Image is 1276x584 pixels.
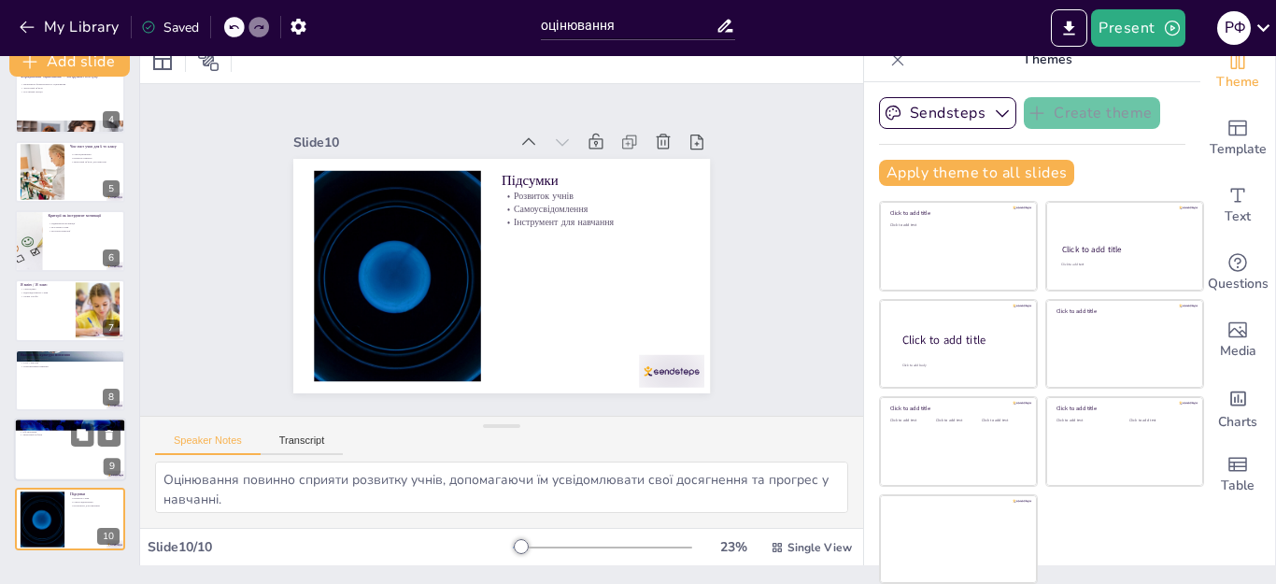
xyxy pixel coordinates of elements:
p: Інструмент для навчання [503,216,691,249]
button: Apply theme to all slides [879,160,1074,186]
span: Theme [1216,72,1259,93]
p: Обговорення [20,430,121,434]
div: 7 [15,279,125,341]
p: Зворотний зв'язок для вчителів [70,160,120,164]
div: Saved [141,19,199,36]
p: Роль учителів [21,361,120,364]
div: Slide 10 [305,112,520,152]
div: Click to add text [1061,263,1185,267]
button: Create theme [1024,97,1160,129]
span: Template [1210,139,1267,160]
div: 8 [103,389,120,406]
p: Інструмент для навчання [70,503,120,506]
div: Click to add text [982,419,1024,423]
div: Add charts and graphs [1200,374,1275,441]
p: Я вмію / Я знаю [21,283,70,289]
p: Відповідальність учнів [21,292,70,295]
div: Slide 10 / 10 [148,538,513,556]
div: Layout [148,46,177,76]
span: Position [197,50,220,72]
div: Click to add title [890,405,1024,412]
p: Самоусвідомлення [505,203,693,235]
p: Чек-лист учня для 5-го класу [70,144,120,150]
span: Charts [1218,412,1257,433]
span: Media [1220,341,1256,362]
div: 9 [104,459,121,476]
p: Залучення учнів [48,225,120,229]
div: Click to add text [890,223,1024,228]
p: Самооцінювання [70,152,120,156]
div: Click to add title [1056,307,1190,315]
p: Важливість культури мовлення [21,352,120,358]
button: Transcript [261,434,344,455]
div: Change the overall theme [1200,37,1275,105]
textarea: Оцінювання повинно сприяти розвитку учнів, допомагаючи їм усвідомлювати свої досягнення та прогре... [155,462,848,513]
div: 8 [15,349,125,411]
p: Підсумки [508,171,697,210]
div: 4 [15,71,125,133]
div: Click to add body [902,363,1020,367]
p: ДЯКУЮ ЗА УВАГУ! [20,421,121,427]
div: Click to add title [902,332,1022,348]
p: Формувальне оцінювання — інструмент поступу [21,74,120,79]
div: 6 [15,210,125,272]
div: Click to add title [1056,405,1190,412]
div: Click to add text [890,419,932,423]
p: Комунікативні навички [21,364,120,368]
div: Click to add text [1056,419,1115,423]
button: Speaker Notes [155,434,261,455]
span: Questions [1208,274,1269,294]
div: Add text boxes [1200,172,1275,239]
input: Insert title [541,12,716,39]
p: Критерії як інструмент мотивації [48,213,120,219]
button: My Library [14,12,127,42]
p: Підсумки [70,491,120,497]
div: 6 [103,249,120,266]
p: Мовні засоби [21,294,70,298]
div: Р Ф [1217,11,1251,45]
p: Розвиток учнів [70,496,120,500]
div: 10 [97,528,120,545]
p: Themes [913,37,1182,82]
button: Present [1091,9,1184,47]
p: Розвиток учнів [506,190,694,222]
p: Зрозумілі критерії [48,229,120,233]
div: Click to add text [936,419,978,423]
p: Постійний процес [21,90,120,93]
p: Підвищення мотивації [48,222,120,226]
div: 5 [15,141,125,203]
div: 9 [14,418,126,481]
p: Зворотний зв'язок [20,434,121,437]
p: Ефективне спілкування [21,357,120,361]
p: Важливість формувального оцінювання [21,83,120,87]
p: Самоусвідомлення [70,500,120,504]
button: Delete Slide [98,423,121,446]
p: Самооцінка [21,288,70,292]
div: 23 % [711,538,756,556]
p: Розвиток навичок [70,156,120,160]
button: Export to PowerPoint [1051,9,1087,47]
div: 10 [15,488,125,549]
div: 4 [103,111,120,128]
span: Single View [787,540,852,555]
button: Р Ф [1217,9,1251,47]
button: Duplicate Slide [71,423,93,446]
p: Зворотний зв'язок [21,87,120,91]
div: Get real-time input from your audience [1200,239,1275,306]
div: Click to add text [1129,419,1188,423]
span: Text [1225,207,1251,227]
span: Table [1221,476,1255,496]
p: Запитання [20,426,121,430]
div: Click to add title [1062,244,1186,255]
button: Add slide [9,47,130,77]
div: Add ready made slides [1200,105,1275,172]
div: 7 [103,320,120,336]
div: Click to add title [890,209,1024,217]
div: Add images, graphics, shapes or video [1200,306,1275,374]
div: 5 [103,180,120,197]
div: Add a table [1200,441,1275,508]
button: Sendsteps [879,97,1016,129]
